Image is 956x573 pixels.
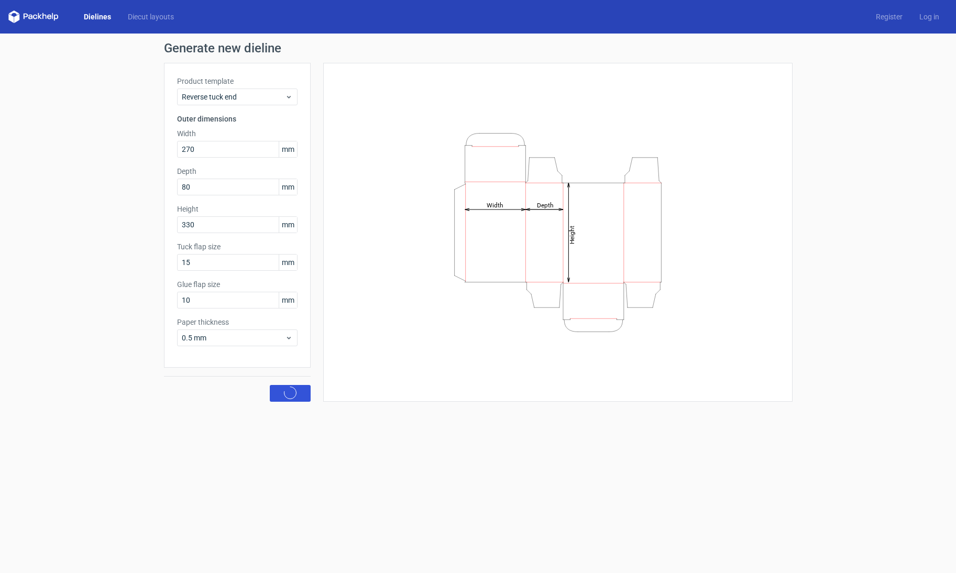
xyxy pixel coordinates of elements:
[279,179,297,195] span: mm
[279,292,297,308] span: mm
[177,279,298,290] label: Glue flap size
[911,12,948,22] a: Log in
[486,201,503,208] tspan: Width
[279,141,297,157] span: mm
[177,241,298,252] label: Tuck flap size
[177,114,298,124] h3: Outer dimensions
[867,12,911,22] a: Register
[568,225,575,244] tspan: Height
[177,128,298,139] label: Width
[177,204,298,214] label: Height
[536,201,553,208] tspan: Depth
[177,166,298,177] label: Depth
[182,333,285,343] span: 0.5 mm
[279,255,297,270] span: mm
[119,12,182,22] a: Diecut layouts
[177,76,298,86] label: Product template
[75,12,119,22] a: Dielines
[177,317,298,327] label: Paper thickness
[164,42,793,54] h1: Generate new dieline
[182,92,285,102] span: Reverse tuck end
[279,217,297,233] span: mm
